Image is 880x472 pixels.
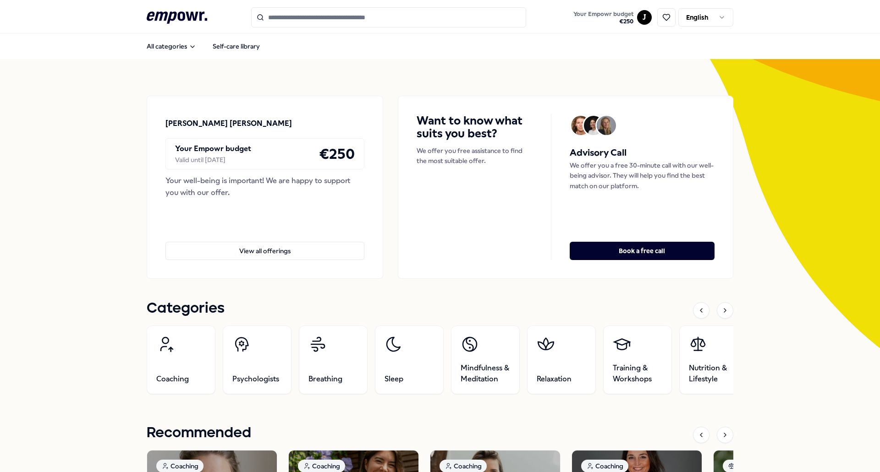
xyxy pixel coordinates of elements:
[570,146,715,160] h5: Advisory Call
[251,7,526,27] input: Search for products, categories or subcategories
[572,9,635,27] button: Your Empowr budget€250
[451,326,520,394] a: Mindfulness & Meditation
[584,116,603,135] img: Avatar
[375,326,444,394] a: Sleep
[385,374,403,385] span: Sleep
[232,374,279,385] span: Psychologists
[417,114,533,140] h4: Want to know what suits you best?
[461,363,510,385] span: Mindfulness & Meditation
[570,8,637,27] a: Your Empowr budget€250
[308,374,342,385] span: Breathing
[299,326,368,394] a: Breathing
[175,155,251,165] div: Valid until [DATE]
[156,374,189,385] span: Coaching
[527,326,596,394] a: Relaxation
[537,374,572,385] span: Relaxation
[679,326,748,394] a: Nutrition & Lifestyle
[223,326,291,394] a: Psychologists
[165,242,364,260] button: View all offerings
[417,146,533,166] p: We offer you free assistance to find the most suitable offer.
[175,143,251,155] p: Your Empowr budget
[573,11,633,18] span: Your Empowr budget
[165,227,364,260] a: View all offerings
[571,116,590,135] img: Avatar
[570,160,715,191] p: We offer you a free 30-minute call with our well-being advisor. They will help you find the best ...
[603,326,672,394] a: Training & Workshops
[139,37,267,55] nav: Main
[319,142,355,165] h4: € 250
[139,37,203,55] button: All categories
[147,297,225,320] h1: Categories
[573,18,633,25] span: € 250
[147,422,251,445] h1: Recommended
[147,326,215,394] a: Coaching
[165,118,292,130] p: [PERSON_NAME] [PERSON_NAME]
[205,37,267,55] a: Self-care library
[637,10,652,25] button: J
[613,363,662,385] span: Training & Workshops
[165,175,364,198] div: Your well-being is important! We are happy to support you with our offer.
[689,363,738,385] span: Nutrition & Lifestyle
[570,242,715,260] button: Book a free call
[597,116,616,135] img: Avatar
